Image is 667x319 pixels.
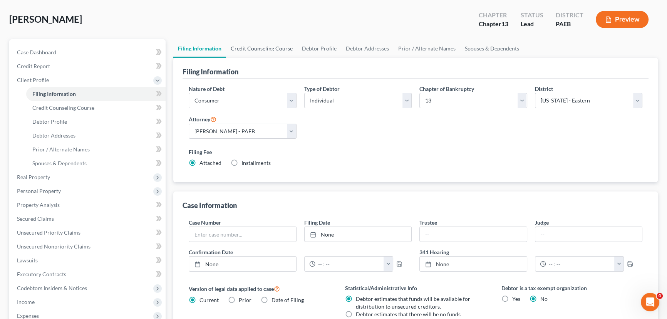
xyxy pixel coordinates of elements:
[189,284,330,293] label: Version of legal data applied to case
[419,85,474,93] label: Chapter of Bankruptcy
[419,218,437,227] label: Trustee
[460,39,524,58] a: Spouses & Dependents
[173,39,226,58] a: Filing Information
[32,132,75,139] span: Debtor Addresses
[535,227,642,242] input: --
[341,39,394,58] a: Debtor Addresses
[11,59,166,73] a: Credit Report
[26,115,166,129] a: Debtor Profile
[199,159,221,166] span: Attached
[26,143,166,156] a: Prior / Alternate Names
[512,295,520,302] span: Yes
[345,284,486,292] label: Statistical/Administrative Info
[189,148,642,156] label: Filing Fee
[11,254,166,267] a: Lawsuits
[199,297,219,303] span: Current
[17,243,90,250] span: Unsecured Nonpriority Claims
[32,160,87,166] span: Spouses & Dependents
[479,20,508,29] div: Chapter
[189,85,225,93] label: Nature of Debt
[596,11,649,28] button: Preview
[17,201,60,208] span: Property Analysis
[501,20,508,27] span: 13
[17,215,54,222] span: Secured Claims
[17,271,66,277] span: Executory Contracts
[556,20,583,29] div: PAEB
[26,87,166,101] a: Filing Information
[394,39,460,58] a: Prior / Alternate Names
[11,198,166,212] a: Property Analysis
[183,201,237,210] div: Case Information
[271,297,304,303] span: Date of Filing
[17,312,39,319] span: Expenses
[26,129,166,143] a: Debtor Addresses
[32,104,94,111] span: Credit Counseling Course
[183,67,238,76] div: Filing Information
[535,85,553,93] label: District
[521,11,543,20] div: Status
[17,49,56,55] span: Case Dashboard
[304,85,340,93] label: Type of Debtor
[32,91,76,97] span: Filing Information
[17,174,50,180] span: Real Property
[535,218,549,227] label: Judge
[416,248,646,256] label: 341 Hearing
[185,248,416,256] label: Confirmation Date
[556,11,583,20] div: District
[11,226,166,240] a: Unsecured Priority Claims
[189,257,296,271] a: None
[657,293,663,299] span: 4
[297,39,341,58] a: Debtor Profile
[304,218,330,227] label: Filing Date
[189,114,216,124] label: Attorney
[11,45,166,59] a: Case Dashboard
[11,212,166,226] a: Secured Claims
[32,146,90,153] span: Prior / Alternate Names
[26,101,166,115] a: Credit Counseling Course
[17,63,50,69] span: Credit Report
[420,227,527,242] input: --
[26,156,166,170] a: Spouses & Dependents
[540,295,548,302] span: No
[420,257,527,271] a: None
[11,267,166,281] a: Executory Contracts
[305,227,412,242] a: None
[189,218,221,227] label: Case Number
[501,284,642,292] label: Debtor is a tax exempt organization
[32,118,67,125] span: Debtor Profile
[226,39,297,58] a: Credit Counseling Course
[315,257,384,271] input: -- : --
[17,257,38,264] span: Lawsuits
[521,20,543,29] div: Lead
[479,11,508,20] div: Chapter
[17,77,49,83] span: Client Profile
[239,297,251,303] span: Prior
[241,159,271,166] span: Installments
[356,295,470,310] span: Debtor estimates that funds will be available for distribution to unsecured creditors.
[189,227,296,242] input: Enter case number...
[17,285,87,291] span: Codebtors Insiders & Notices
[641,293,659,311] iframe: Intercom live chat
[17,188,61,194] span: Personal Property
[17,299,35,305] span: Income
[11,240,166,254] a: Unsecured Nonpriority Claims
[546,257,615,271] input: -- : --
[17,229,80,236] span: Unsecured Priority Claims
[9,13,82,25] span: [PERSON_NAME]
